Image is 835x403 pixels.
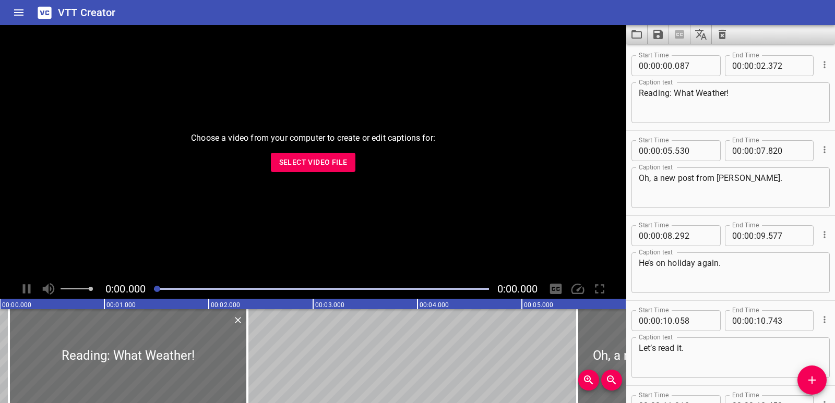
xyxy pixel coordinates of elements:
[649,225,651,246] span: :
[756,55,766,76] input: 02
[744,225,754,246] input: 00
[524,301,553,309] text: 00:05.000
[818,228,831,241] button: Cue Options
[639,225,649,246] input: 00
[754,55,756,76] span: :
[497,283,538,295] span: Video Duration
[211,301,240,309] text: 00:02.000
[754,225,756,246] span: :
[695,28,707,41] svg: Translate captions
[818,221,830,248] div: Cue Options
[651,225,661,246] input: 00
[630,28,643,41] svg: Load captions from file
[639,310,649,331] input: 00
[231,313,245,327] button: Delete
[818,136,830,163] div: Cue Options
[663,225,673,246] input: 08
[601,370,622,390] button: Zoom Out
[651,310,661,331] input: 00
[191,132,435,144] p: Choose a video from your computer to create or edit captions for:
[663,140,673,161] input: 05
[106,301,136,309] text: 00:01.000
[732,310,742,331] input: 00
[818,306,830,333] div: Cue Options
[652,28,664,41] svg: Save captions to file
[639,343,822,373] textarea: Let’s read it.
[768,225,806,246] input: 577
[661,140,663,161] span: :
[639,258,822,288] textarea: He’s on holiday again.
[818,51,830,78] div: Cue Options
[651,55,661,76] input: 00
[420,301,449,309] text: 00:04.000
[661,55,663,76] span: :
[639,140,649,161] input: 00
[675,310,713,331] input: 058
[279,156,348,169] span: Select Video File
[648,25,669,44] button: Save captions to file
[756,140,766,161] input: 07
[675,55,713,76] input: 087
[673,225,675,246] span: .
[818,58,831,71] button: Cue Options
[754,310,756,331] span: :
[768,310,806,331] input: 743
[673,140,675,161] span: .
[231,313,243,327] div: Delete Cue
[590,279,610,299] div: Toggle Full Screen
[768,140,806,161] input: 820
[675,140,713,161] input: 530
[58,4,116,21] h6: VTT Creator
[756,225,766,246] input: 09
[639,88,822,118] textarea: Reading: What Weather!
[754,140,756,161] span: :
[639,173,822,203] textarea: Oh, a new post from [PERSON_NAME].
[797,365,827,395] button: Add Cue
[568,279,588,299] div: Playback Speed
[649,55,651,76] span: :
[661,310,663,331] span: :
[766,310,768,331] span: .
[732,55,742,76] input: 00
[742,310,744,331] span: :
[742,225,744,246] span: :
[2,301,31,309] text: 00:00.000
[744,55,754,76] input: 00
[744,140,754,161] input: 00
[661,225,663,246] span: :
[651,140,661,161] input: 00
[712,25,733,44] button: Clear captions
[742,55,744,76] span: :
[626,25,648,44] button: Load captions from file
[649,310,651,331] span: :
[271,153,356,172] button: Select Video File
[756,310,766,331] input: 10
[675,225,713,246] input: 292
[578,370,599,390] button: Zoom In
[639,55,649,76] input: 00
[818,143,831,156] button: Cue Options
[105,283,146,295] span: Current Time
[732,140,742,161] input: 00
[732,225,742,246] input: 00
[663,310,673,331] input: 10
[669,25,690,44] span: Select a video in the pane to the left, then you can automatically extract captions.
[154,288,489,290] div: Play progress
[766,55,768,76] span: .
[690,25,712,44] button: Translate captions
[673,310,675,331] span: .
[673,55,675,76] span: .
[818,313,831,326] button: Cue Options
[315,301,344,309] text: 00:03.000
[742,140,744,161] span: :
[766,140,768,161] span: .
[649,140,651,161] span: :
[663,55,673,76] input: 00
[766,225,768,246] span: .
[716,28,729,41] svg: Clear captions
[744,310,754,331] input: 00
[768,55,806,76] input: 372
[546,279,566,299] div: Hide/Show Captions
